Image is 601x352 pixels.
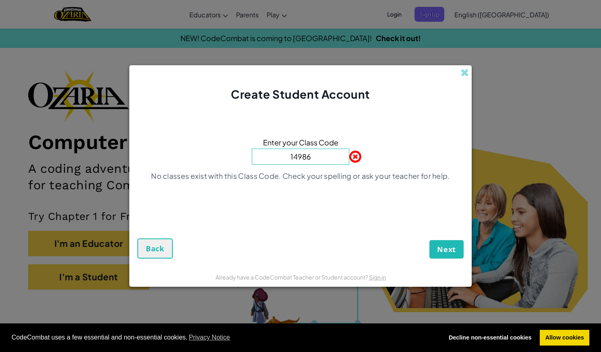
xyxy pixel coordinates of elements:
span: Enter your Class Code [263,137,338,148]
span: Create Student Account [231,87,370,101]
button: Back [137,238,173,259]
p: No classes exist with this Class Code. Check your spelling or ask your teacher for help. [151,171,450,181]
span: Already have a CodeCombat Teacher or Student account? [216,273,369,281]
a: learn more about cookies [188,331,232,344]
span: CodeCombat uses a few essential and non-essential cookies. [12,331,437,344]
a: deny cookies [443,330,537,346]
span: Next [437,244,456,254]
a: allow cookies [540,330,589,346]
button: Next [429,240,464,259]
span: Back [146,244,164,253]
a: Sign in [369,273,386,281]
